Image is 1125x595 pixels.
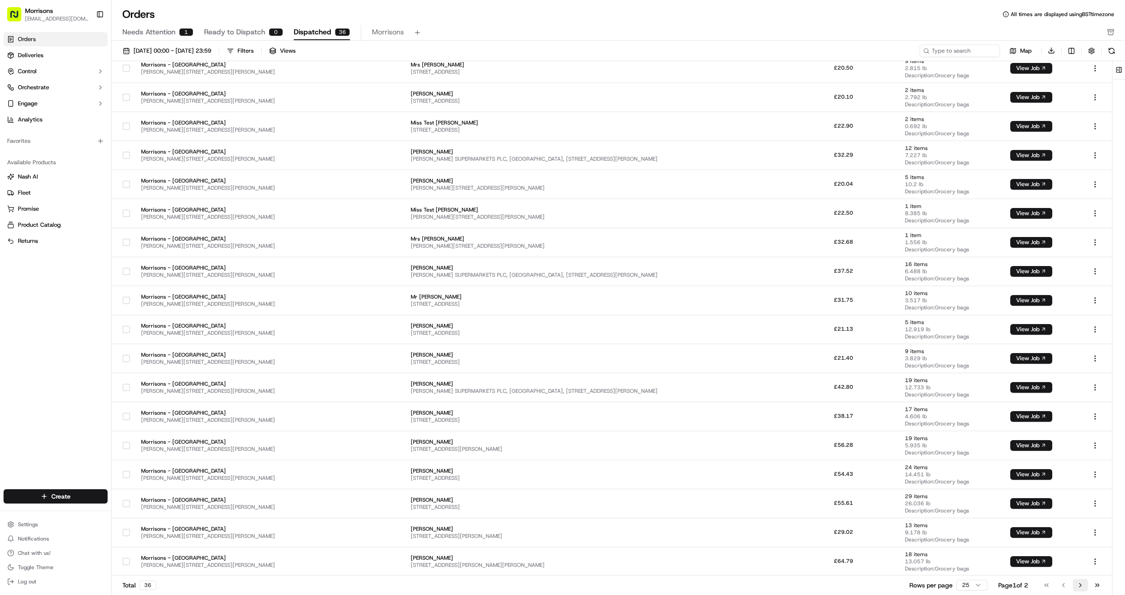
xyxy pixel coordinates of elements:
button: [EMAIL_ADDRESS][DOMAIN_NAME] [25,15,89,22]
span: Description: Grocery bags [905,130,996,137]
a: View Job [1010,384,1052,391]
span: Description: Grocery bags [905,304,996,311]
span: [STREET_ADDRESS] [411,503,746,511]
button: Morrisons[EMAIL_ADDRESS][DOMAIN_NAME] [4,4,92,25]
span: 14.451 lb [905,471,996,478]
button: View Job [1010,237,1052,248]
input: Type to search [920,45,1000,57]
a: Orders [4,32,108,46]
button: View Job [1010,150,1052,161]
span: Morrisons - [GEOGRAPHIC_DATA] [141,351,325,358]
span: 6.488 lb [905,268,996,275]
span: 17 items [905,406,996,413]
button: Chat with us! [4,547,108,559]
span: Fleet [18,189,31,197]
button: Notifications [4,533,108,545]
div: Page 1 of 2 [998,581,1028,590]
span: Description: Grocery bags [905,420,996,427]
span: 3.517 lb [905,297,996,304]
a: View Job [1010,471,1052,478]
span: Views [280,47,296,55]
button: Product Catalog [4,218,108,232]
span: Nash AI [18,173,38,181]
a: Powered byPylon [63,151,108,158]
span: [PERSON_NAME][STREET_ADDRESS][PERSON_NAME] [141,358,325,366]
span: £21.40 [834,354,853,362]
span: Notifications [18,535,49,542]
span: [STREET_ADDRESS] [411,300,746,308]
span: 2.792 lb [905,94,996,101]
span: Morrisons - [GEOGRAPHIC_DATA] [141,467,325,474]
p: Rows per page [909,581,953,590]
a: View Job [1010,94,1052,101]
span: 5 items [905,319,996,326]
span: £20.10 [834,93,853,100]
span: Morrisons - [GEOGRAPHIC_DATA] [141,206,325,213]
span: 8.385 lb [905,210,996,217]
span: [PERSON_NAME] [411,409,746,416]
span: [PERSON_NAME] [411,438,746,445]
div: 36 [139,580,156,590]
span: [PERSON_NAME][STREET_ADDRESS][PERSON_NAME] [141,242,325,250]
span: 0.692 lb [905,123,996,130]
span: 1 item [905,232,996,239]
span: [PERSON_NAME][STREET_ADDRESS][PERSON_NAME] [411,242,746,250]
button: View Job [1010,121,1052,132]
span: Description: Grocery bags [905,188,996,195]
span: Analytics [18,116,42,124]
span: [PERSON_NAME][STREET_ADDRESS][PERSON_NAME] [141,387,325,395]
img: 1736555255976-a54dd68f-1ca7-489b-9aae-adbdc363a1c4 [9,86,25,102]
span: Description: Grocery bags [905,217,996,224]
span: Morrisons - [GEOGRAPHIC_DATA] [141,119,325,126]
span: [PERSON_NAME][STREET_ADDRESS][PERSON_NAME] [141,126,325,133]
span: [PERSON_NAME] [411,177,746,184]
a: Analytics [4,112,108,127]
span: Create [51,492,71,501]
span: 12.919 lb [905,326,996,333]
button: Fleet [4,186,108,200]
span: Morrisons - [GEOGRAPHIC_DATA] [141,322,325,329]
span: Morrisons - [GEOGRAPHIC_DATA] [141,496,325,503]
span: £32.68 [834,238,853,245]
span: 3.829 lb [905,355,996,362]
a: View Job [1010,268,1052,275]
span: Toggle Theme [18,564,54,571]
span: Morrisons - [GEOGRAPHIC_DATA] [141,264,325,271]
span: Mrs [PERSON_NAME] [411,61,746,68]
button: View Job [1010,179,1052,190]
span: Description: Grocery bags [905,449,996,456]
span: Morrisons - [GEOGRAPHIC_DATA] [141,293,325,300]
span: 10.2 lb [905,181,996,188]
span: [PERSON_NAME] [411,554,746,562]
span: 9 items [905,348,996,355]
a: 💻API Documentation [72,126,147,142]
input: Got a question? Start typing here... [23,58,161,67]
span: 26.036 lb [905,500,996,507]
span: [PERSON_NAME] [411,351,746,358]
span: Morrisons - [GEOGRAPHIC_DATA] [141,380,325,387]
span: 1.556 lb [905,239,996,246]
a: Promise [7,205,104,213]
a: View Job [1010,442,1052,449]
a: View Job [1010,181,1052,188]
span: Description: Grocery bags [905,362,996,369]
span: [PERSON_NAME][STREET_ADDRESS][PERSON_NAME] [141,213,325,221]
span: Control [18,67,37,75]
span: 10 items [905,290,996,297]
span: [STREET_ADDRESS] [411,126,746,133]
span: [PERSON_NAME][STREET_ADDRESS][PERSON_NAME] [411,184,746,191]
span: [STREET_ADDRESS] [411,97,746,104]
span: 13.057 lb [905,558,996,565]
button: View Job [1010,324,1052,335]
div: Favorites [4,134,108,148]
span: Promise [18,205,39,213]
h1: Orders [122,7,155,21]
span: [PERSON_NAME] SUPERMARKETS PLC, [GEOGRAPHIC_DATA], [STREET_ADDRESS][PERSON_NAME] [411,271,746,279]
button: View Job [1010,527,1052,538]
span: [PERSON_NAME] [411,90,746,97]
span: Morrisons - [GEOGRAPHIC_DATA] [141,61,325,68]
span: Morrisons - [GEOGRAPHIC_DATA] [141,177,325,184]
span: Knowledge Base [18,130,68,139]
span: [PERSON_NAME] [411,380,746,387]
a: View Job [1010,355,1052,362]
